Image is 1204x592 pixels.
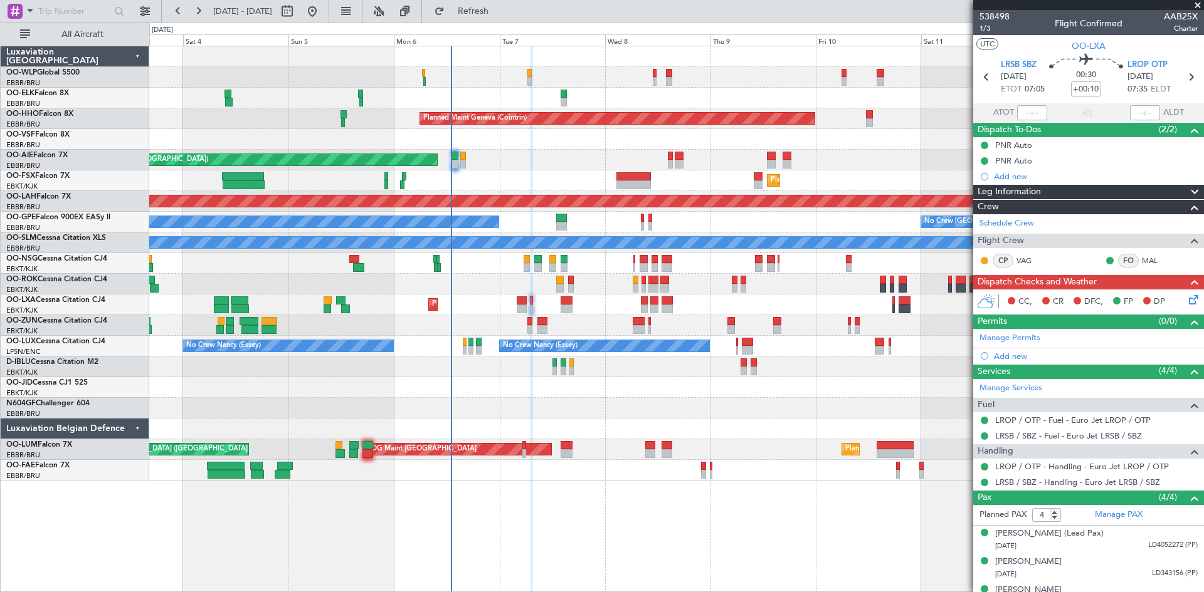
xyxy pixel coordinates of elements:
a: OO-ROKCessna Citation CJ4 [6,276,107,283]
div: PNR Auto [995,155,1032,166]
a: EBKT/KJK [6,326,38,336]
div: Sat 11 [921,34,1027,46]
span: [DATE] [995,541,1017,551]
span: Dispatch Checks and Weather [978,275,1097,289]
a: OO-FAEFalcon 7X [6,462,70,469]
a: EBBR/BRU [6,409,40,418]
span: LRSB SBZ [1001,59,1037,71]
span: N604GF [6,400,36,407]
div: FO [1118,254,1139,267]
a: EBBR/BRU [6,244,40,253]
span: Dispatch To-Dos [978,123,1041,137]
a: VAG [1017,255,1045,266]
span: Handling [978,444,1013,459]
div: CP [993,254,1013,267]
span: (4/4) [1159,364,1177,377]
span: (0/0) [1159,314,1177,328]
a: EBBR/BRU [6,140,40,150]
span: OO-LXA [1072,39,1106,53]
span: 07:35 [1127,83,1148,96]
a: OO-AIEFalcon 7X [6,152,68,159]
div: Planned Maint Geneva (Cointrin) [423,109,527,128]
div: Planned Maint Kortrijk-[GEOGRAPHIC_DATA] [432,295,578,314]
a: N604GFChallenger 604 [6,400,90,407]
div: Planned Maint Kortrijk-[GEOGRAPHIC_DATA] [771,171,917,190]
button: UTC [976,38,998,49]
span: [DATE] - [DATE] [213,6,272,17]
span: OO-GPE [6,214,36,221]
a: OO-NSGCessna Citation CJ4 [6,255,107,262]
button: Refresh [428,1,504,21]
span: OO-SLM [6,234,36,242]
a: MAL [1142,255,1170,266]
span: AAB25X [1164,10,1198,23]
div: Wed 8 [605,34,710,46]
div: PNR Auto [995,140,1032,150]
span: [DATE] [1127,71,1153,83]
div: Planned Maint [GEOGRAPHIC_DATA] ([GEOGRAPHIC_DATA] National) [52,440,279,459]
a: EBKT/KJK [6,368,38,377]
span: DFC, [1084,296,1103,308]
span: All Aircraft [33,30,132,39]
span: CR [1053,296,1064,308]
span: ALDT [1163,106,1184,119]
span: ATOT [993,106,1014,119]
div: No Crew Nancy (Essey) [186,336,261,355]
a: EBKT/KJK [6,388,38,398]
a: LFSN/ENC [6,347,41,356]
span: 00:30 [1076,69,1096,81]
a: D-IBLUCessna Citation M2 [6,358,98,366]
span: (4/4) [1159,491,1177,504]
div: Mon 6 [394,34,499,46]
div: Sat 4 [183,34,288,46]
span: 538498 [980,10,1010,23]
a: Manage PAX [1095,509,1143,521]
span: (2/2) [1159,123,1177,136]
a: OO-GPEFalcon 900EX EASy II [6,214,110,221]
a: OO-VSFFalcon 8X [6,131,70,138]
div: Tue 7 [500,34,605,46]
a: EBBR/BRU [6,450,40,460]
a: EBBR/BRU [6,471,40,480]
span: DP [1154,296,1165,308]
span: FP [1124,296,1133,308]
span: OO-LUX [6,338,36,345]
span: OO-ELK [6,90,34,97]
span: OO-HHO [6,110,39,118]
a: EBKT/KJK [6,306,38,315]
span: OO-FSX [6,172,35,180]
span: OO-ZUN [6,317,38,325]
span: Fuel [978,398,995,412]
span: Leg Information [978,185,1041,199]
a: LRSB / SBZ - Handling - Euro Jet LRSB / SBZ [995,477,1160,487]
div: [PERSON_NAME] (Lead Pax) [995,527,1104,540]
span: OO-LAH [6,193,36,200]
span: LD4052272 (PP) [1148,540,1198,551]
a: LROP / OTP - Fuel - Euro Jet LROP / OTP [995,415,1151,425]
a: EBBR/BRU [6,78,40,88]
span: Refresh [447,7,500,16]
a: Manage Services [980,382,1042,395]
a: OO-LUXCessna Citation CJ4 [6,338,105,345]
span: ELDT [1151,83,1171,96]
a: OO-HHOFalcon 8X [6,110,73,118]
a: OO-JIDCessna CJ1 525 [6,379,88,387]
span: CC, [1018,296,1032,308]
a: EBBR/BRU [6,161,40,170]
span: OO-NSG [6,255,38,262]
a: EBBR/BRU [6,99,40,108]
a: OO-FSXFalcon 7X [6,172,70,180]
a: Manage Permits [980,332,1040,345]
span: OO-LXA [6,296,36,304]
div: [PERSON_NAME] [995,556,1062,568]
label: Planned PAX [980,509,1027,521]
span: OO-JID [6,379,33,387]
span: Charter [1164,23,1198,34]
input: Trip Number [38,2,110,21]
a: EBBR/BRU [6,223,40,232]
a: EBKT/KJK [6,285,38,294]
span: Pax [978,491,991,505]
a: LRSB / SBZ - Fuel - Euro Jet LRSB / SBZ [995,430,1142,441]
span: OO-ROK [6,276,38,283]
span: Flight Crew [978,234,1024,248]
